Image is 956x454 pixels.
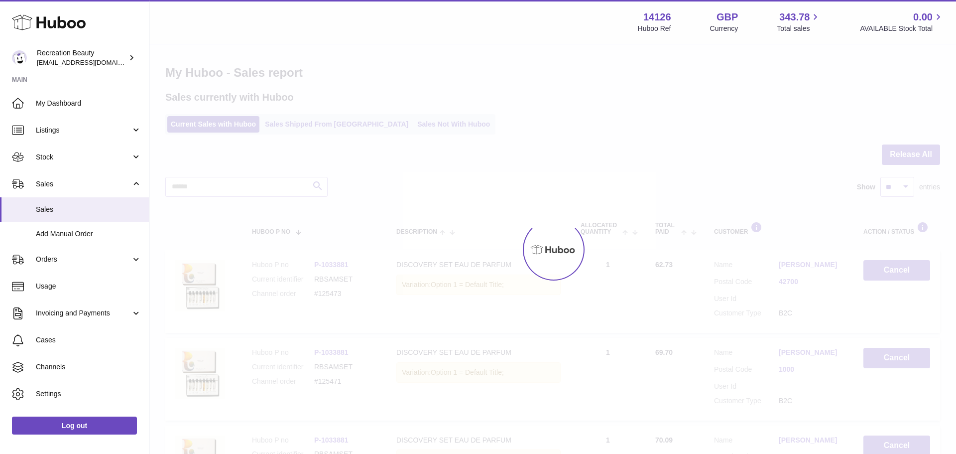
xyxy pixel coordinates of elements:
[860,24,944,33] span: AVAILABLE Stock Total
[710,24,738,33] div: Currency
[36,389,141,399] span: Settings
[36,229,141,239] span: Add Manual Order
[913,10,933,24] span: 0.00
[12,417,137,435] a: Log out
[860,10,944,33] a: 0.00 AVAILABLE Stock Total
[36,362,141,372] span: Channels
[777,10,821,33] a: 343.78 Total sales
[36,152,131,162] span: Stock
[777,24,821,33] span: Total sales
[37,48,126,67] div: Recreation Beauty
[779,10,810,24] span: 343.78
[36,126,131,135] span: Listings
[717,10,738,24] strong: GBP
[36,308,131,318] span: Invoicing and Payments
[638,24,671,33] div: Huboo Ref
[36,179,131,189] span: Sales
[37,58,146,66] span: [EMAIL_ADDRESS][DOMAIN_NAME]
[36,335,141,345] span: Cases
[36,205,141,214] span: Sales
[643,10,671,24] strong: 14126
[36,255,131,264] span: Orders
[36,282,141,291] span: Usage
[12,50,27,65] img: internalAdmin-14126@internal.huboo.com
[36,99,141,108] span: My Dashboard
